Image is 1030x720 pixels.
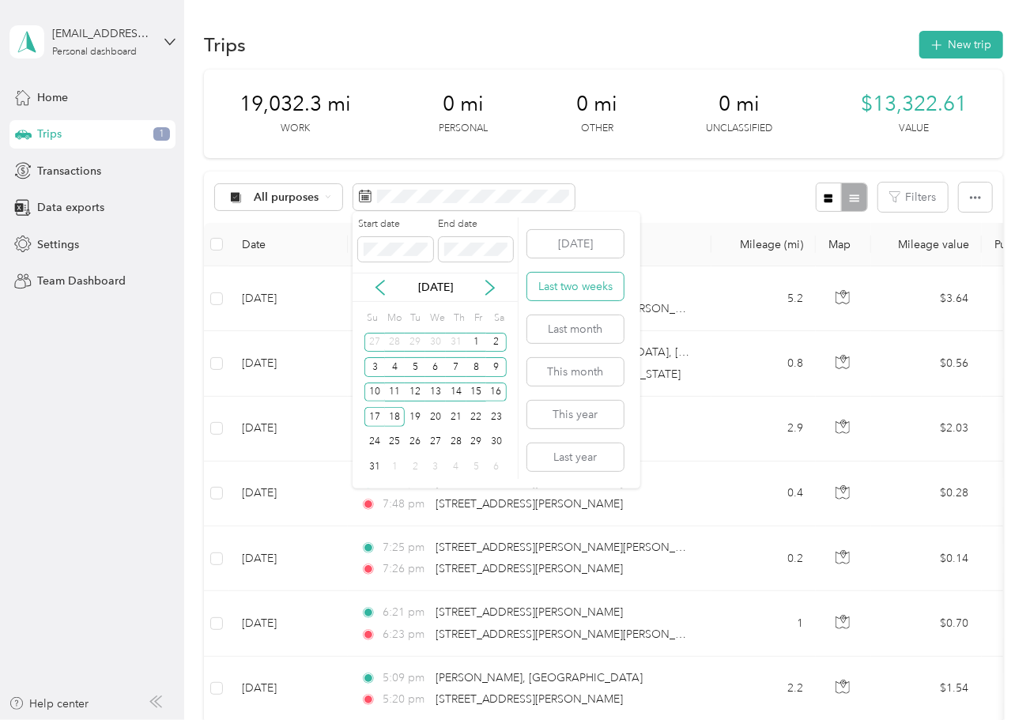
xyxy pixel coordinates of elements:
[711,591,816,656] td: 1
[466,457,487,477] div: 5
[446,333,466,352] div: 31
[439,217,513,232] label: End date
[446,383,466,402] div: 14
[425,457,446,477] div: 3
[37,126,62,142] span: Trips
[364,407,385,427] div: 17
[254,192,319,203] span: All purposes
[364,383,385,402] div: 10
[466,407,487,427] div: 22
[527,443,624,471] button: Last year
[385,383,406,402] div: 11
[405,333,425,352] div: 29
[527,230,624,258] button: [DATE]
[711,223,816,266] th: Mileage (mi)
[492,307,507,330] div: Sa
[405,407,425,427] div: 19
[229,591,348,656] td: [DATE]
[383,539,428,556] span: 7:25 pm
[446,357,466,377] div: 7
[364,432,385,452] div: 24
[425,383,446,402] div: 13
[405,432,425,452] div: 26
[707,122,773,136] p: Unclassified
[37,89,68,106] span: Home
[383,604,428,621] span: 6:21 pm
[385,432,406,452] div: 25
[919,31,1003,58] button: New trip
[436,476,624,489] span: [STREET_ADDRESS][PERSON_NAME]
[240,92,351,117] span: 19,032.3 mi
[425,357,446,377] div: 6
[402,279,469,296] p: [DATE]
[425,432,446,452] div: 27
[229,223,348,266] th: Date
[436,605,624,619] span: [STREET_ADDRESS][PERSON_NAME]
[941,631,1030,720] iframe: Everlance-gr Chat Button Frame
[52,25,151,42] div: [EMAIL_ADDRESS][DOMAIN_NAME]
[436,671,643,684] span: [PERSON_NAME], [GEOGRAPHIC_DATA]
[405,457,425,477] div: 2
[405,357,425,377] div: 5
[577,92,618,117] span: 0 mi
[527,401,624,428] button: This year
[711,266,816,331] td: 5.2
[486,333,507,352] div: 2
[527,358,624,386] button: This month
[711,526,816,591] td: 0.2
[900,122,930,136] p: Value
[871,591,982,656] td: $0.70
[153,127,170,141] span: 1
[229,266,348,331] td: [DATE]
[446,432,466,452] div: 28
[711,462,816,526] td: 0.4
[471,307,486,330] div: Fr
[816,223,871,266] th: Map
[486,457,507,477] div: 6
[385,457,406,477] div: 1
[383,691,428,708] span: 5:20 pm
[436,562,624,575] span: [STREET_ADDRESS][PERSON_NAME]
[862,92,968,117] span: $13,322.61
[443,92,485,117] span: 0 mi
[364,457,385,477] div: 31
[229,462,348,526] td: [DATE]
[871,526,982,591] td: $0.14
[527,273,624,300] button: Last two weeks
[385,333,406,352] div: 28
[383,626,428,643] span: 6:23 pm
[383,560,428,578] span: 7:26 pm
[37,273,126,289] span: Team Dashboard
[37,236,79,253] span: Settings
[451,307,466,330] div: Th
[486,432,507,452] div: 30
[52,47,137,57] div: Personal dashboard
[871,266,982,331] td: $3.64
[436,692,624,706] span: [STREET_ADDRESS][PERSON_NAME]
[466,333,487,352] div: 1
[358,217,432,232] label: Start date
[711,397,816,462] td: 2.9
[486,407,507,427] div: 23
[383,669,428,687] span: 5:09 pm
[385,407,406,427] div: 18
[204,36,246,53] h1: Trips
[466,357,487,377] div: 8
[466,383,487,402] div: 15
[466,432,487,452] div: 29
[348,223,711,266] th: Locations
[871,397,982,462] td: $2.03
[364,333,385,352] div: 27
[9,695,89,712] button: Help center
[871,223,982,266] th: Mileage value
[446,407,466,427] div: 21
[436,541,711,554] span: [STREET_ADDRESS][PERSON_NAME][PERSON_NAME]
[428,307,446,330] div: We
[385,357,406,377] div: 4
[871,462,982,526] td: $0.28
[436,497,624,511] span: [STREET_ADDRESS][PERSON_NAME]
[486,383,507,402] div: 16
[37,163,101,179] span: Transactions
[383,496,428,513] span: 7:48 pm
